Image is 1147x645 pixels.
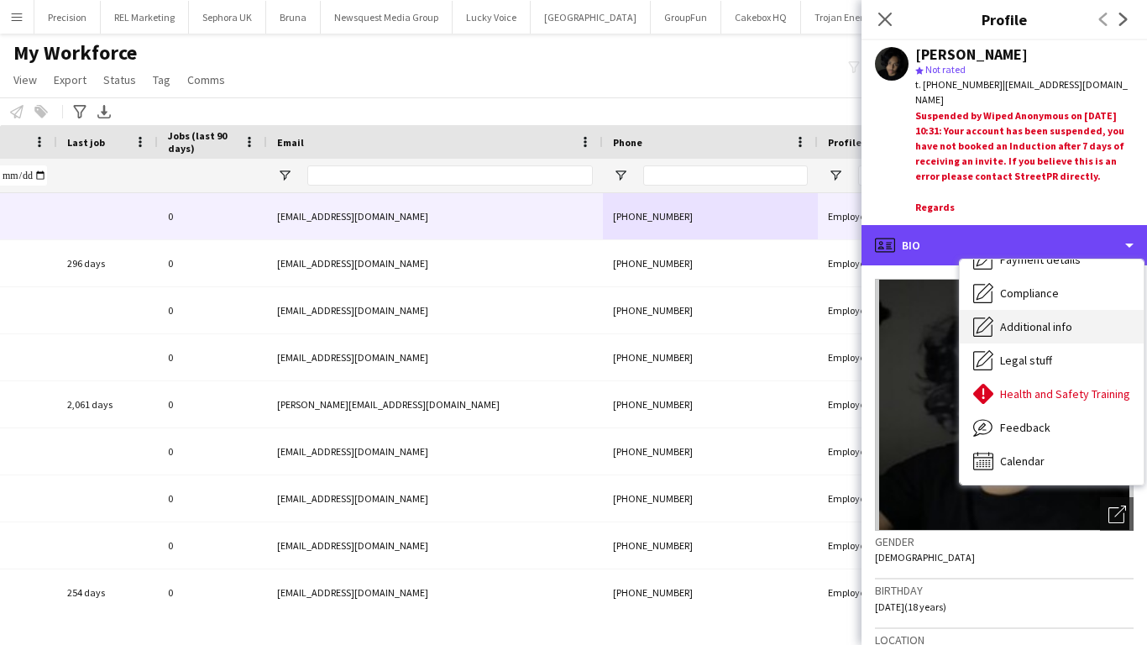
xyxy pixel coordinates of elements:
div: Employed Crew [818,475,925,522]
span: My Workforce [13,40,137,66]
div: Employed Crew [818,240,925,286]
span: Compliance [1000,286,1059,301]
div: Legal stuff [960,343,1144,377]
div: [EMAIL_ADDRESS][DOMAIN_NAME] [267,428,603,475]
div: [PHONE_NUMBER] [603,193,818,239]
div: Open photos pop-in [1100,497,1134,531]
div: 0 [158,287,267,333]
span: Payment details [1000,252,1081,267]
div: Employed Crew [818,334,925,380]
a: Comms [181,69,232,91]
input: Email Filter Input [307,165,593,186]
div: Employed Crew [818,381,925,427]
div: [EMAIL_ADDRESS][DOMAIN_NAME] [267,569,603,616]
span: Status [103,72,136,87]
button: Trojan Energy [801,1,888,34]
div: 0 [158,334,267,380]
span: | [EMAIL_ADDRESS][DOMAIN_NAME] [915,78,1128,106]
div: 0 [158,381,267,427]
div: Employed Crew [818,428,925,475]
div: [EMAIL_ADDRESS][DOMAIN_NAME] [267,475,603,522]
span: Last job [67,136,105,149]
input: Phone Filter Input [643,165,808,186]
span: Health and Safety Training [1000,386,1130,401]
div: 0 [158,569,267,616]
div: Employed Crew [818,522,925,569]
button: Bruna [266,1,321,34]
div: [PHONE_NUMBER] [603,428,818,475]
span: Phone [613,136,642,149]
span: Additional info [1000,319,1072,334]
div: Bio [862,225,1147,265]
a: Export [47,69,93,91]
div: 0 [158,428,267,475]
span: Jobs (last 90 days) [168,129,237,155]
span: [DATE] (18 years) [875,600,946,613]
input: Profile Filter Input [858,165,915,186]
div: 0 [158,475,267,522]
button: Cakebox HQ [721,1,801,34]
div: [PERSON_NAME] [915,47,1028,62]
div: Suspended by Wiped Anonymous on [DATE] 10:31: Your account has been suspended, you have not booke... [915,108,1134,218]
div: [PHONE_NUMBER] [603,287,818,333]
div: [EMAIL_ADDRESS][DOMAIN_NAME] [267,334,603,380]
div: [PHONE_NUMBER] [603,334,818,380]
app-action-btn: Advanced filters [70,102,90,122]
span: Legal stuff [1000,353,1052,368]
div: 2,061 days [57,381,158,427]
button: Sephora UK [189,1,266,34]
img: Crew avatar or photo [875,279,1134,531]
a: Status [97,69,143,91]
div: [EMAIL_ADDRESS][DOMAIN_NAME] [267,193,603,239]
div: Additional info [960,310,1144,343]
span: [DEMOGRAPHIC_DATA] [875,551,975,564]
a: Tag [146,69,177,91]
div: [PHONE_NUMBER] [603,381,818,427]
div: Calendar [960,444,1144,478]
span: Tag [153,72,170,87]
div: [PHONE_NUMBER] [603,569,818,616]
div: 0 [158,240,267,286]
button: Open Filter Menu [828,168,843,183]
app-action-btn: Export XLSX [94,102,114,122]
button: GroupFun [651,1,721,34]
button: Open Filter Menu [277,168,292,183]
div: Employed Crew [818,193,925,239]
div: Feedback [960,411,1144,444]
h3: Gender [875,534,1134,549]
span: Export [54,72,86,87]
span: Email [277,136,304,149]
div: 0 [158,193,267,239]
h3: Profile [862,8,1147,30]
a: View [7,69,44,91]
button: Open Filter Menu [613,168,628,183]
span: Calendar [1000,454,1045,469]
div: Payment details [960,243,1144,276]
h3: Birthday [875,583,1134,598]
div: Employed Crew [818,287,925,333]
div: Employed Crew [818,569,925,616]
div: 254 days [57,569,158,616]
button: Lucky Voice [453,1,531,34]
span: t. [PHONE_NUMBER] [915,78,1003,91]
div: [PHONE_NUMBER] [603,240,818,286]
button: REL Marketing [101,1,189,34]
div: [PERSON_NAME][EMAIL_ADDRESS][DOMAIN_NAME] [267,381,603,427]
span: Profile [828,136,862,149]
div: Compliance [960,276,1144,310]
span: Feedback [1000,420,1050,435]
span: Not rated [925,63,966,76]
button: Precision [34,1,101,34]
span: Comms [187,72,225,87]
span: View [13,72,37,87]
div: Health and Safety Training [960,377,1144,411]
div: [EMAIL_ADDRESS][DOMAIN_NAME] [267,287,603,333]
div: [PHONE_NUMBER] [603,522,818,569]
button: Newsquest Media Group [321,1,453,34]
div: 296 days [57,240,158,286]
div: [PHONE_NUMBER] [603,475,818,522]
div: 0 [158,522,267,569]
div: [EMAIL_ADDRESS][DOMAIN_NAME] [267,522,603,569]
div: [EMAIL_ADDRESS][DOMAIN_NAME] [267,240,603,286]
button: [GEOGRAPHIC_DATA] [531,1,651,34]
